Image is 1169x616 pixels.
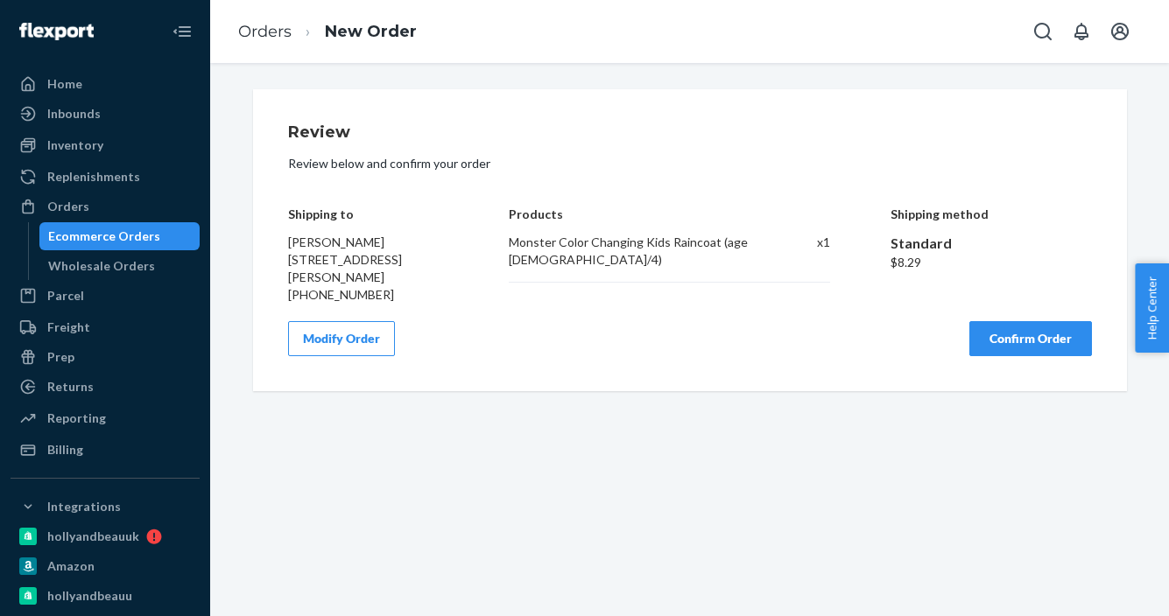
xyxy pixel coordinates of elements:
div: Wholesale Orders [48,257,155,275]
a: Orders [238,22,292,41]
a: Freight [11,313,200,341]
p: Review below and confirm your order [288,155,1092,172]
h4: Products [509,207,830,220]
div: Orders [47,198,89,215]
button: Open Search Box [1025,14,1060,49]
h4: Shipping method [891,207,1092,220]
a: Returns [11,373,200,401]
a: Replenishments [11,163,200,191]
div: Returns [47,378,94,395]
div: Freight [47,318,90,336]
div: hollyandbeauu [47,587,132,605]
div: x 1 [779,234,830,269]
div: Integrations [47,498,121,515]
button: Help Center [1135,263,1169,353]
a: Home [11,70,200,98]
div: Amazon [47,557,95,575]
a: Inbounds [11,100,200,128]
a: Parcel [11,282,200,310]
a: Orders [11,192,200,220]
div: Monster Color Changing Kids Raincoat (age [DEMOGRAPHIC_DATA]/4) [509,234,762,269]
h1: Review [288,124,1092,142]
a: hollyandbeauuk [11,522,200,550]
button: Integrations [11,493,200,521]
div: Prep [47,348,74,366]
a: Ecommerce Orders [39,222,201,250]
ol: breadcrumbs [224,6,431,58]
div: Inbounds [47,105,101,122]
a: Wholesale Orders [39,252,201,280]
a: Amazon [11,552,200,580]
a: Reporting [11,404,200,432]
div: Ecommerce Orders [48,227,160,245]
div: Home [47,75,82,93]
button: Modify Order [288,321,395,356]
button: Open account menu [1102,14,1137,49]
img: Flexport logo [19,23,94,40]
a: New Order [325,22,417,41]
div: [PHONE_NUMBER] [288,286,449,304]
div: $8.29 [891,254,1092,271]
div: Standard [891,234,1092,254]
div: Billing [47,441,83,458]
a: Billing [11,436,200,464]
button: Close Navigation [165,14,200,49]
a: Inventory [11,131,200,159]
button: Confirm Order [969,321,1092,356]
a: Prep [11,343,200,371]
div: Reporting [47,409,106,427]
h4: Shipping to [288,207,449,220]
a: hollyandbeauu [11,582,200,610]
div: Replenishments [47,168,140,185]
button: Open notifications [1064,14,1099,49]
div: hollyandbeauuk [47,528,139,545]
div: Inventory [47,136,103,154]
div: Parcel [47,287,84,304]
span: [PERSON_NAME] [STREET_ADDRESS][PERSON_NAME] [288,234,402,284]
